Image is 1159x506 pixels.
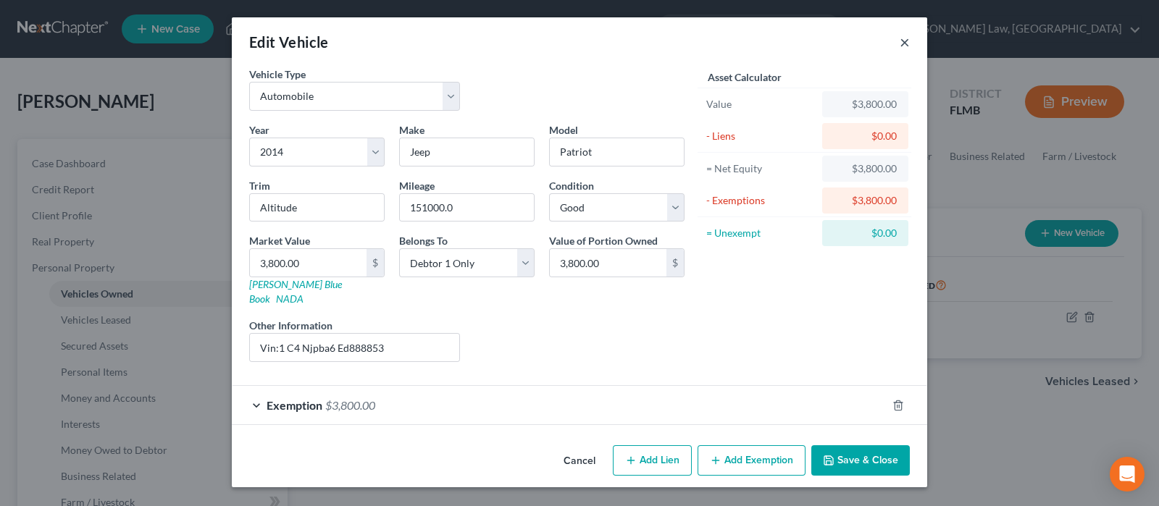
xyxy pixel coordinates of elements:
[550,249,666,277] input: 0.00
[706,129,816,143] div: - Liens
[549,178,594,193] label: Condition
[708,69,782,85] label: Asset Calculator
[698,445,806,476] button: Add Exemption
[900,33,910,51] button: ×
[706,226,816,240] div: = Unexempt
[549,122,578,138] label: Model
[267,398,322,412] span: Exemption
[706,97,816,111] div: Value
[834,97,897,111] div: $3,800.00
[276,292,304,305] a: NADA
[400,138,534,166] input: ex. Nissan
[613,445,692,476] button: Add Lien
[249,178,270,193] label: Trim
[834,161,897,176] div: $3,800.00
[367,249,384,277] div: $
[249,122,269,138] label: Year
[550,138,684,166] input: ex. Altima
[666,249,684,277] div: $
[549,233,658,248] label: Value of Portion Owned
[552,447,607,476] button: Cancel
[834,193,897,208] div: $3,800.00
[811,445,910,476] button: Save & Close
[249,278,342,305] a: [PERSON_NAME] Blue Book
[325,398,375,412] span: $3,800.00
[250,249,367,277] input: 0.00
[399,235,448,247] span: Belongs To
[399,124,424,136] span: Make
[250,194,384,222] input: ex. LS, LT, etc
[834,226,897,240] div: $0.00
[249,32,329,52] div: Edit Vehicle
[399,178,435,193] label: Mileage
[400,194,534,222] input: --
[249,318,332,333] label: Other Information
[249,67,306,82] label: Vehicle Type
[706,193,816,208] div: - Exemptions
[249,233,310,248] label: Market Value
[250,334,459,361] input: (optional)
[1110,457,1145,492] div: Open Intercom Messenger
[834,129,897,143] div: $0.00
[706,161,816,176] div: = Net Equity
